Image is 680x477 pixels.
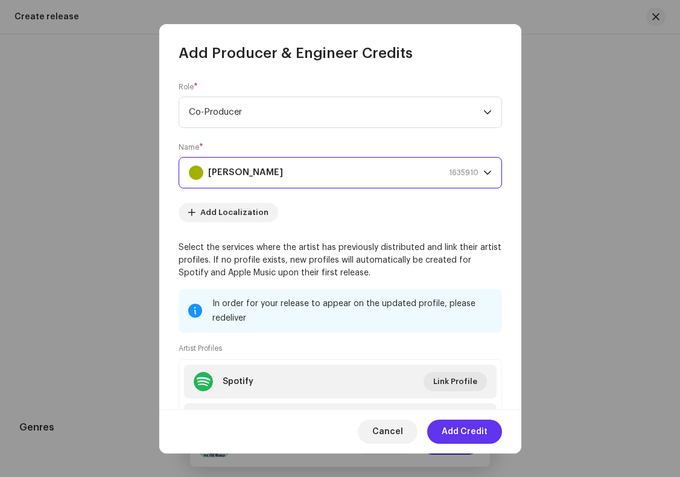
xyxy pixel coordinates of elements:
span: 1635910 [449,158,478,188]
strong: [PERSON_NAME] [208,158,283,188]
div: dropdown trigger [483,97,492,127]
p: Select the services where the artist has previously distributed and link their artist profiles. I... [179,242,502,280]
span: Cancel [372,420,403,444]
div: In order for your release to appear on the updated profile, please redeliver [212,296,492,325]
span: Add Credit [442,420,488,444]
span: Add Localization [200,200,269,225]
button: Cancel [358,420,418,444]
button: Add Localization [179,203,278,222]
button: Link Profile [424,372,487,391]
label: Name [179,142,203,152]
span: Add Producer & Engineer Credits [179,43,413,63]
button: Add Credit [427,420,502,444]
div: dropdown trigger [483,158,492,188]
label: Role [179,82,198,92]
span: John Critchley [189,158,483,188]
small: Artist Profiles [179,342,222,354]
span: Co-Producer [189,97,483,127]
span: Link Profile [433,370,477,394]
div: Spotify [223,377,253,386]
